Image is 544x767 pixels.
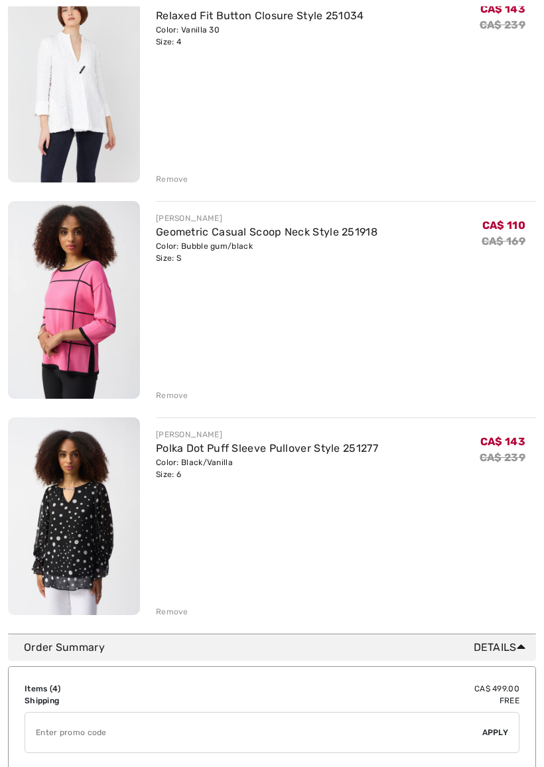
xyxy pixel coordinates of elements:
[25,683,201,695] td: Items ( )
[156,390,188,402] div: Remove
[156,241,377,265] div: Color: Bubble gum/black Size: S
[156,429,378,441] div: [PERSON_NAME]
[156,226,377,239] a: Geometric Casual Scoop Neck Style 251918
[156,174,188,186] div: Remove
[52,685,58,694] span: 4
[25,713,482,753] input: Promo code
[482,220,525,232] span: CA$ 110
[156,606,188,618] div: Remove
[480,436,525,449] span: CA$ 143
[25,695,201,707] td: Shipping
[156,443,378,455] a: Polka Dot Puff Sleeve Pullover Style 251277
[480,19,525,32] s: CA$ 239
[156,10,364,23] a: Relaxed Fit Button Closure Style 251034
[482,236,525,248] s: CA$ 169
[201,695,519,707] td: Free
[480,452,525,464] s: CA$ 239
[8,202,140,399] img: Geometric Casual Scoop Neck Style 251918
[24,640,531,656] div: Order Summary
[156,213,377,225] div: [PERSON_NAME]
[156,25,364,48] div: Color: Vanilla 30 Size: 4
[482,727,509,739] span: Apply
[474,640,531,656] span: Details
[8,418,140,616] img: Polka Dot Puff Sleeve Pullover Style 251277
[156,457,378,481] div: Color: Black/Vanilla Size: 6
[480,3,525,16] span: CA$ 143
[201,683,519,695] td: CA$ 499.00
